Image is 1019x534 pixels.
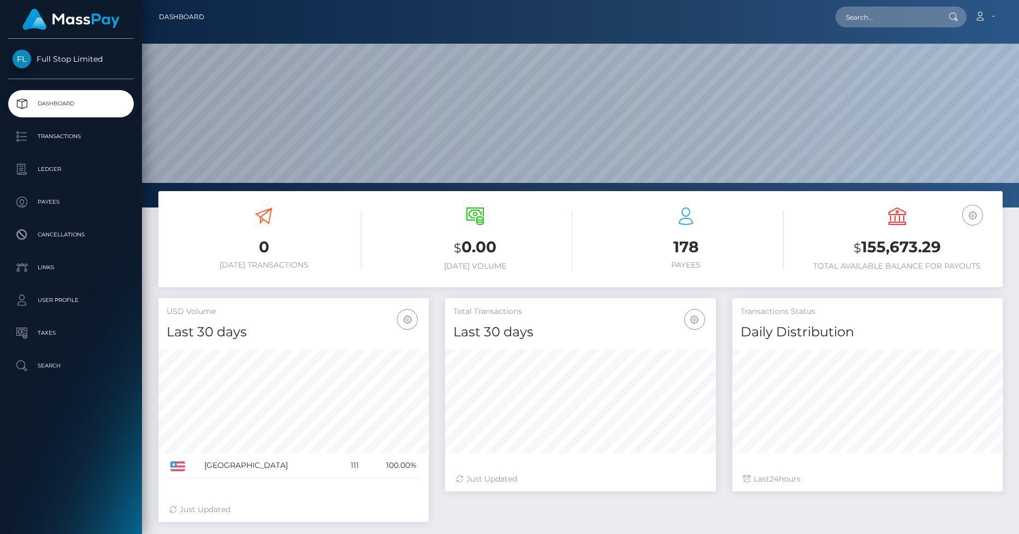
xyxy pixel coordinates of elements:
a: Ledger [8,156,134,183]
span: Full Stop Limited [8,54,134,64]
a: Links [8,254,134,281]
p: Payees [13,194,129,210]
p: User Profile [13,292,129,308]
a: Transactions [8,123,134,150]
h5: Total Transactions [453,306,707,317]
h5: USD Volume [167,306,420,317]
h6: Payees [589,260,784,270]
h3: 0.00 [378,236,573,259]
a: Cancellations [8,221,134,248]
h3: 155,673.29 [800,236,995,259]
div: Just Updated [169,504,418,515]
a: Dashboard [159,5,204,28]
p: Ledger [13,161,129,177]
div: Last hours [743,473,992,485]
img: US.png [170,461,185,471]
p: Links [13,259,129,276]
h6: Total Available Balance for Payouts [800,262,995,271]
p: Cancellations [13,227,129,243]
h4: Last 30 days [167,323,420,342]
td: 111 [339,453,363,478]
div: Just Updated [456,473,704,485]
span: 24 [769,474,779,484]
h4: Daily Distribution [740,323,994,342]
img: Full Stop Limited [13,50,31,68]
small: $ [854,240,861,256]
p: Taxes [13,325,129,341]
h3: 0 [167,236,362,258]
a: Payees [8,188,134,216]
h5: Transactions Status [740,306,994,317]
p: Search [13,358,129,374]
small: $ [454,240,461,256]
h3: 178 [589,236,784,258]
a: User Profile [8,287,134,314]
h6: [DATE] Transactions [167,260,362,270]
td: [GEOGRAPHIC_DATA] [200,453,339,478]
input: Search... [836,7,938,27]
td: 100.00% [363,453,420,478]
h6: [DATE] Volume [378,262,573,271]
a: Search [8,352,134,379]
a: Taxes [8,319,134,347]
a: Dashboard [8,90,134,117]
h4: Last 30 days [453,323,707,342]
img: MassPay Logo [22,9,120,30]
p: Transactions [13,128,129,145]
p: Dashboard [13,96,129,112]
